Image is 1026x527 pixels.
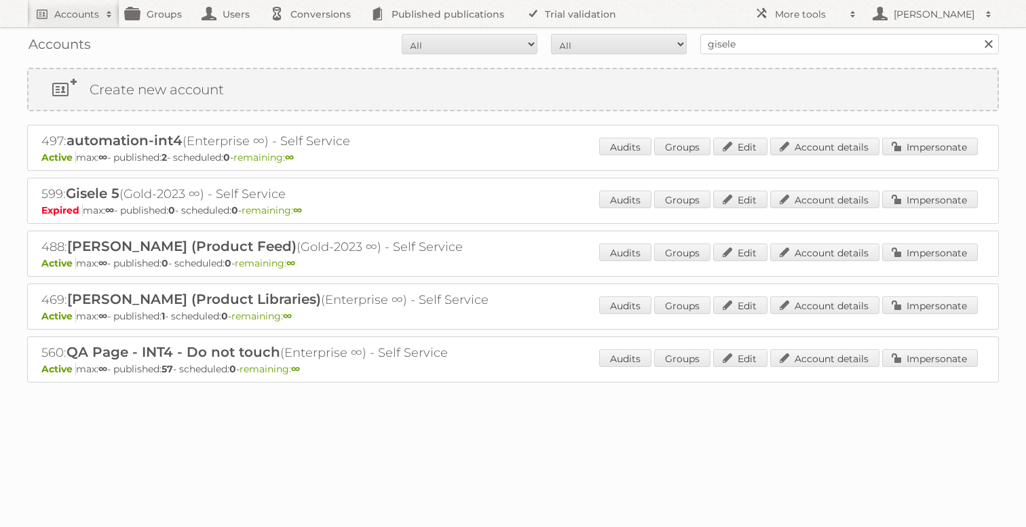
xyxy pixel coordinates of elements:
p: max: - published: - scheduled: - [41,204,985,216]
span: [PERSON_NAME] (Product Libraries) [67,291,321,307]
a: Groups [654,349,710,367]
strong: 1 [161,310,165,322]
h2: 497: (Enterprise ∞) - Self Service [41,132,516,150]
span: Active [41,310,76,322]
a: Audits [599,138,651,155]
span: remaining: [242,204,302,216]
span: QA Page - INT4 - Do not touch [66,344,280,360]
a: Groups [654,243,710,261]
span: remaining: [231,310,292,322]
a: Account details [770,138,879,155]
a: Groups [654,296,710,314]
strong: 57 [161,363,173,375]
strong: ∞ [98,257,107,269]
strong: 0 [225,257,231,269]
a: Account details [770,243,879,261]
strong: ∞ [283,310,292,322]
a: Audits [599,349,651,367]
h2: More tools [775,7,843,21]
span: [PERSON_NAME] (Product Feed) [67,238,297,254]
span: Active [41,257,76,269]
span: remaining: [240,363,300,375]
span: remaining: [235,257,295,269]
strong: 0 [223,151,230,163]
a: Audits [599,296,651,314]
h2: 469: (Enterprise ∞) - Self Service [41,291,516,309]
strong: 2 [161,151,167,163]
p: max: - published: - scheduled: - [41,257,985,269]
p: max: - published: - scheduled: - [41,151,985,163]
a: Audits [599,191,651,208]
a: Audits [599,243,651,261]
p: max: - published: - scheduled: - [41,363,985,375]
h2: 488: (Gold-2023 ∞) - Self Service [41,238,516,256]
a: Account details [770,349,879,367]
a: Impersonate [882,296,978,314]
strong: 0 [161,257,168,269]
strong: 0 [168,204,175,216]
strong: 0 [221,310,228,322]
strong: 0 [231,204,238,216]
a: Groups [654,191,710,208]
span: Gisele 5 [66,185,119,201]
a: Edit [713,296,767,314]
a: Impersonate [882,243,978,261]
strong: ∞ [98,363,107,375]
h2: 560: (Enterprise ∞) - Self Service [41,344,516,362]
a: Impersonate [882,138,978,155]
strong: ∞ [98,151,107,163]
p: max: - published: - scheduled: - [41,310,985,322]
h2: 599: (Gold-2023 ∞) - Self Service [41,185,516,203]
h2: [PERSON_NAME] [890,7,978,21]
strong: ∞ [98,310,107,322]
span: Expired [41,204,83,216]
span: remaining: [233,151,294,163]
span: Active [41,151,76,163]
a: Edit [713,243,767,261]
a: Impersonate [882,191,978,208]
a: Edit [713,138,767,155]
a: Edit [713,191,767,208]
strong: ∞ [291,363,300,375]
strong: ∞ [286,257,295,269]
a: Impersonate [882,349,978,367]
h2: Accounts [54,7,99,21]
a: Edit [713,349,767,367]
a: Account details [770,296,879,314]
span: automation-int4 [66,132,183,149]
a: Groups [654,138,710,155]
a: Create new account [28,69,997,110]
a: Account details [770,191,879,208]
strong: ∞ [105,204,114,216]
span: Active [41,363,76,375]
strong: ∞ [285,151,294,163]
strong: ∞ [293,204,302,216]
strong: 0 [229,363,236,375]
